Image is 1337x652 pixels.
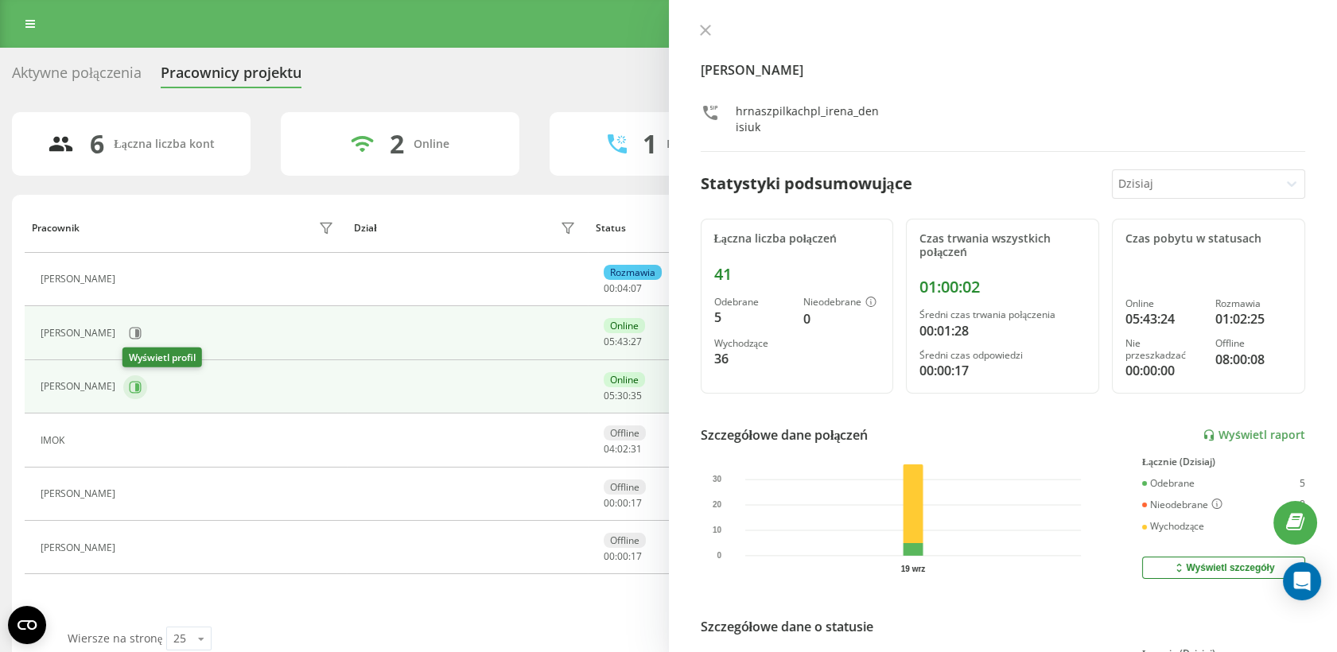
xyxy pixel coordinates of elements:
div: Czas trwania wszystkich połączeń [919,232,1086,259]
div: Średni czas odpowiedzi [919,350,1086,361]
div: Wychodzące [714,338,791,349]
div: Offline [604,533,646,548]
span: 00 [604,496,615,510]
span: 17 [631,549,642,563]
span: 00 [617,549,628,563]
div: Pracownik [32,223,80,234]
div: Nie przeszkadzać [1125,338,1202,361]
div: [PERSON_NAME] [41,542,119,553]
span: 07 [631,281,642,295]
span: 27 [631,335,642,348]
div: Łączna liczba kont [114,138,214,151]
button: Open CMP widget [8,606,46,644]
span: 00 [604,549,615,563]
div: Odebrane [714,297,791,308]
div: Statystyki podsumowujące [701,172,912,196]
div: Offline [604,479,646,495]
div: 0 [803,309,880,328]
div: Rozmawia [1215,298,1292,309]
div: : : [604,498,642,509]
div: Szczegółowe dane połączeń [701,425,869,444]
div: 5 [1300,478,1305,489]
div: : : [604,336,642,347]
div: : : [604,444,642,455]
div: Online [604,372,645,387]
div: : : [604,390,642,402]
text: 10 [713,526,722,534]
div: [PERSON_NAME] [41,274,119,285]
div: Online [414,138,449,151]
span: 04 [617,281,628,295]
div: 00:00:00 [1125,361,1202,380]
div: 5 [714,308,791,327]
div: IMOK [41,435,68,446]
div: 41 [714,265,880,284]
div: Online [604,318,645,333]
div: Nieodebrane [803,297,880,309]
div: Wyświetl profil [122,347,202,367]
div: 0 [1300,499,1305,511]
span: 04 [604,442,615,456]
text: 30 [713,475,722,483]
div: Odebrane [1142,478,1195,489]
div: Online [1125,298,1202,309]
span: 35 [631,389,642,402]
div: Średni czas trwania połączenia [919,309,1086,320]
div: [PERSON_NAME] [41,488,119,499]
button: Wyświetl szczegóły [1142,557,1305,579]
div: 01:02:25 [1215,309,1292,328]
span: 02 [617,442,628,456]
div: Offline [1215,338,1292,349]
div: Offline [604,425,646,440]
div: Łączna liczba połączeń [714,232,880,246]
div: 2 [390,129,404,159]
div: hrnaszpilkachpl_irena_denisiuk [736,103,881,135]
div: Aktywne połączenia [12,64,142,89]
div: 36 [714,349,791,368]
text: 19 wrz [901,565,926,573]
div: 00:00:17 [919,361,1086,380]
div: 01:00:02 [919,277,1086,297]
div: 25 [173,631,186,646]
div: Pracownicy projektu [161,64,301,89]
text: 0 [717,551,721,560]
a: Wyświetl raport [1203,429,1305,442]
span: 00 [617,496,628,510]
div: 1 [643,129,657,159]
span: 05 [604,389,615,402]
div: Łącznie (Dzisiaj) [1142,456,1305,468]
div: : : [604,551,642,562]
div: Wyświetl szczegóły [1172,561,1274,574]
div: Czas pobytu w statusach [1125,232,1292,246]
span: 31 [631,442,642,456]
div: Szczegółowe dane o statusie [701,617,873,636]
span: 43 [617,335,628,348]
div: 05:43:24 [1125,309,1202,328]
div: Dział [354,223,376,234]
div: 00:01:28 [919,321,1086,340]
span: 30 [617,389,628,402]
div: Nieodebrane [1142,499,1222,511]
span: 17 [631,496,642,510]
div: Wychodzące [1142,521,1204,532]
text: 20 [713,500,722,509]
span: 05 [604,335,615,348]
div: 6 [90,129,104,159]
h4: [PERSON_NAME] [701,60,1306,80]
span: Wiersze na stronę [68,631,162,646]
div: : : [604,283,642,294]
div: Rozmawiają [667,138,730,151]
div: Status [596,223,626,234]
div: Rozmawia [604,265,662,280]
span: 00 [604,281,615,295]
div: [PERSON_NAME] [41,328,119,339]
div: [PERSON_NAME] [41,381,119,392]
div: 08:00:08 [1215,350,1292,369]
div: Open Intercom Messenger [1283,562,1321,600]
